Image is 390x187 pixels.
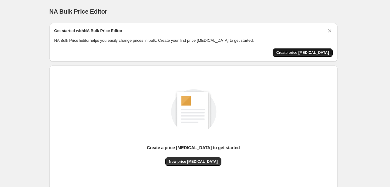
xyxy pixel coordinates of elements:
[54,28,123,34] h2: Get started with NA Bulk Price Editor
[169,159,218,164] span: New price [MEDICAL_DATA]
[273,48,333,57] button: Create price change job
[54,38,333,44] p: NA Bulk Price Editor helps you easily change prices in bulk. Create your first price [MEDICAL_DAT...
[165,157,221,166] button: New price [MEDICAL_DATA]
[327,28,333,34] button: Dismiss card
[147,145,240,151] p: Create a price [MEDICAL_DATA] to get started
[49,8,107,15] span: NA Bulk Price Editor
[276,50,329,55] span: Create price [MEDICAL_DATA]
